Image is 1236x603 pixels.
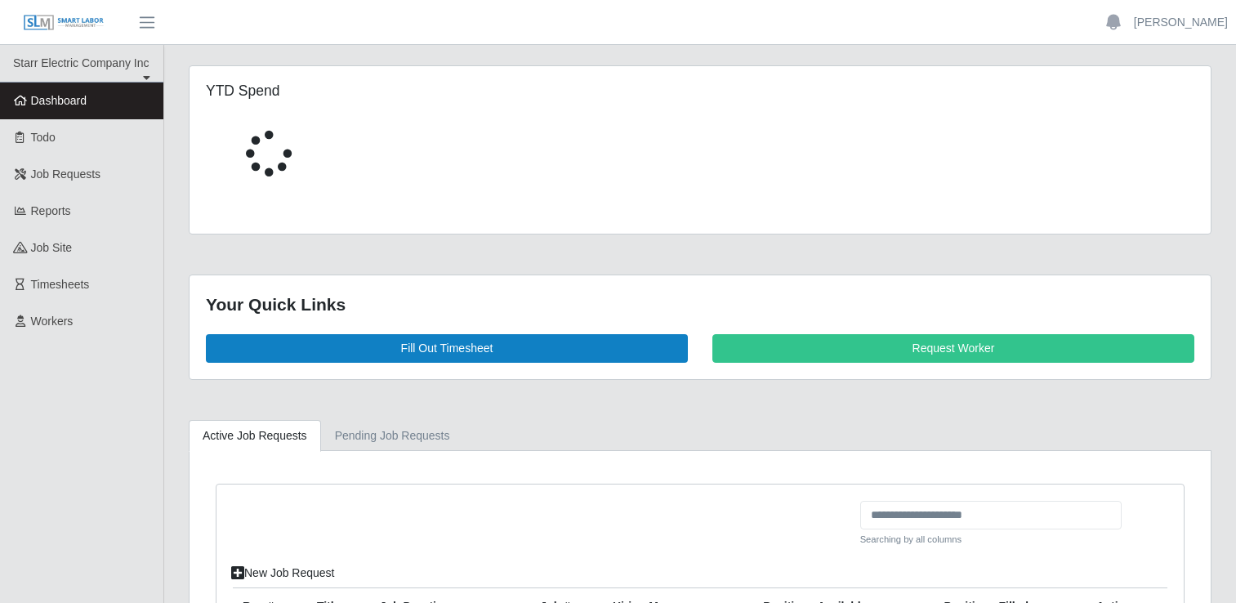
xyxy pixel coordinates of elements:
[31,94,87,107] span: Dashboard
[206,292,1194,318] div: Your Quick Links
[712,334,1194,363] a: Request Worker
[221,559,346,587] a: New Job Request
[321,420,464,452] a: Pending Job Requests
[860,533,1122,547] small: Searching by all columns
[206,83,519,100] h5: YTD Spend
[189,420,321,452] a: Active Job Requests
[31,131,56,144] span: Todo
[31,167,101,181] span: Job Requests
[31,278,90,291] span: Timesheets
[206,334,688,363] a: Fill Out Timesheet
[31,204,71,217] span: Reports
[23,14,105,32] img: SLM Logo
[31,241,73,254] span: job site
[31,315,74,328] span: Workers
[1134,14,1228,31] a: [PERSON_NAME]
